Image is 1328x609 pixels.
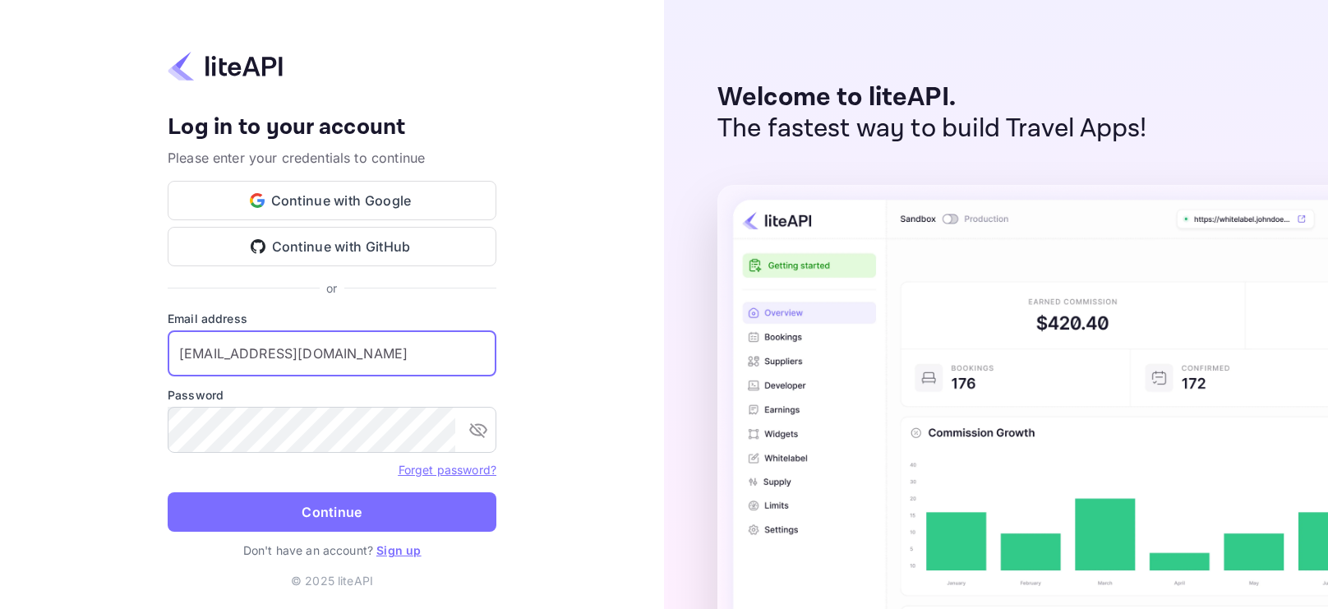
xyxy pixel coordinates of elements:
p: © 2025 liteAPI [291,572,373,589]
button: toggle password visibility [462,413,495,446]
p: Don't have an account? [168,542,496,559]
h4: Log in to your account [168,113,496,142]
a: Forget password? [399,461,496,478]
button: Continue [168,492,496,532]
label: Email address [168,310,496,327]
p: Please enter your credentials to continue [168,148,496,168]
p: The fastest way to build Travel Apps! [717,113,1147,145]
p: or [326,279,337,297]
a: Forget password? [399,463,496,477]
a: Sign up [376,543,421,557]
img: liteapi [168,50,283,82]
button: Continue with GitHub [168,227,496,266]
p: Welcome to liteAPI. [717,82,1147,113]
button: Continue with Google [168,181,496,220]
label: Password [168,386,496,404]
input: Enter your email address [168,330,496,376]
